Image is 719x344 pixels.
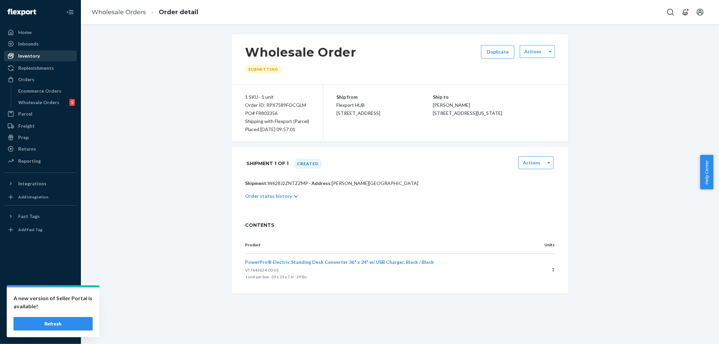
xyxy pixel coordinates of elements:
[245,242,516,248] p: Product
[18,158,41,164] div: Reporting
[245,222,555,228] span: CONTENTS
[245,193,292,199] p: Order status history
[4,314,77,324] a: Help Center
[15,86,77,96] a: Ecommerce Orders
[18,65,54,71] div: Replenishments
[7,9,36,15] img: Flexport logo
[4,63,77,73] a: Replenishments
[18,180,47,187] div: Integrations
[4,121,77,131] a: Freight
[69,99,75,106] div: 5
[245,259,434,265] span: PowerPro® Electric Standing Desk Converter 36" x 24" w/ USB Charger, Black / Black
[245,93,309,101] div: 1 SKU · 1 unit
[700,155,713,189] button: Help Center
[19,88,62,94] div: Ecommerce Orders
[4,144,77,154] a: Returns
[433,93,555,101] p: Ship to
[245,109,309,117] div: PO# FR803356
[18,53,40,59] div: Inventory
[337,102,381,116] span: Flexport HUB [STREET_ADDRESS]
[15,97,77,108] a: Wholesale Orders5
[4,27,77,38] a: Home
[18,123,35,129] div: Freight
[245,180,268,186] span: Shipment:
[18,111,32,117] div: Parcel
[18,227,42,232] div: Add Fast Tag
[679,5,692,19] button: Open notifications
[4,51,77,61] a: Inventory
[337,93,433,101] p: Ship from
[18,76,34,83] div: Orders
[245,180,555,187] p: W628J2ZNTZZMP · [PERSON_NAME][GEOGRAPHIC_DATA]
[4,325,77,336] button: Give Feedback
[245,268,279,273] span: VT7643624-00-01
[433,102,502,116] span: [PERSON_NAME] [STREET_ADDRESS][US_STATE]
[245,125,309,133] div: Placed [DATE] 09:57:01
[312,180,332,186] span: Address:
[4,211,77,222] button: Fast Tags
[245,65,281,74] div: Submitting
[4,156,77,166] a: Reporting
[4,291,77,302] a: Settings
[18,134,29,141] div: Prep
[523,159,540,166] label: Actions
[18,194,48,200] div: Add Integration
[18,146,36,152] div: Returns
[664,5,677,19] button: Open Search Box
[19,99,60,106] div: Wholesale Orders
[13,317,93,331] button: Refresh
[245,274,516,280] p: 1 unit per box · 39 x 23 x 7 in · 39 lbs
[4,38,77,49] a: Inbounds
[86,2,204,22] ol: breadcrumbs
[18,40,39,47] div: Inbounds
[4,192,77,202] a: Add Integration
[524,48,542,55] label: Actions
[294,159,322,169] div: Created
[693,5,707,19] button: Open account menu
[245,101,309,109] div: Order ID: RPX7589FOCGLM
[92,8,146,16] a: Wholesale Orders
[63,5,77,19] button: Close Navigation
[4,132,77,143] a: Prep
[481,45,514,59] button: Duplicate
[159,8,198,16] a: Order detail
[4,108,77,119] a: Parcel
[18,213,40,220] div: Fast Tags
[4,302,77,313] a: Talk to Support
[245,117,309,125] p: Shipping with Flexport (Parcel)
[4,74,77,85] a: Orders
[4,178,77,189] button: Integrations
[527,266,555,273] p: 1
[18,29,32,36] div: Home
[527,242,555,248] p: Units
[245,259,434,265] button: PowerPro® Electric Standing Desk Converter 36" x 24" w/ USB Charger, Black / Black
[245,45,357,59] h1: Wholesale Order
[13,294,93,310] p: A new version of Seller Portal is available!
[247,156,289,170] h1: Shipment 1 of 1
[4,224,77,235] a: Add Fast Tag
